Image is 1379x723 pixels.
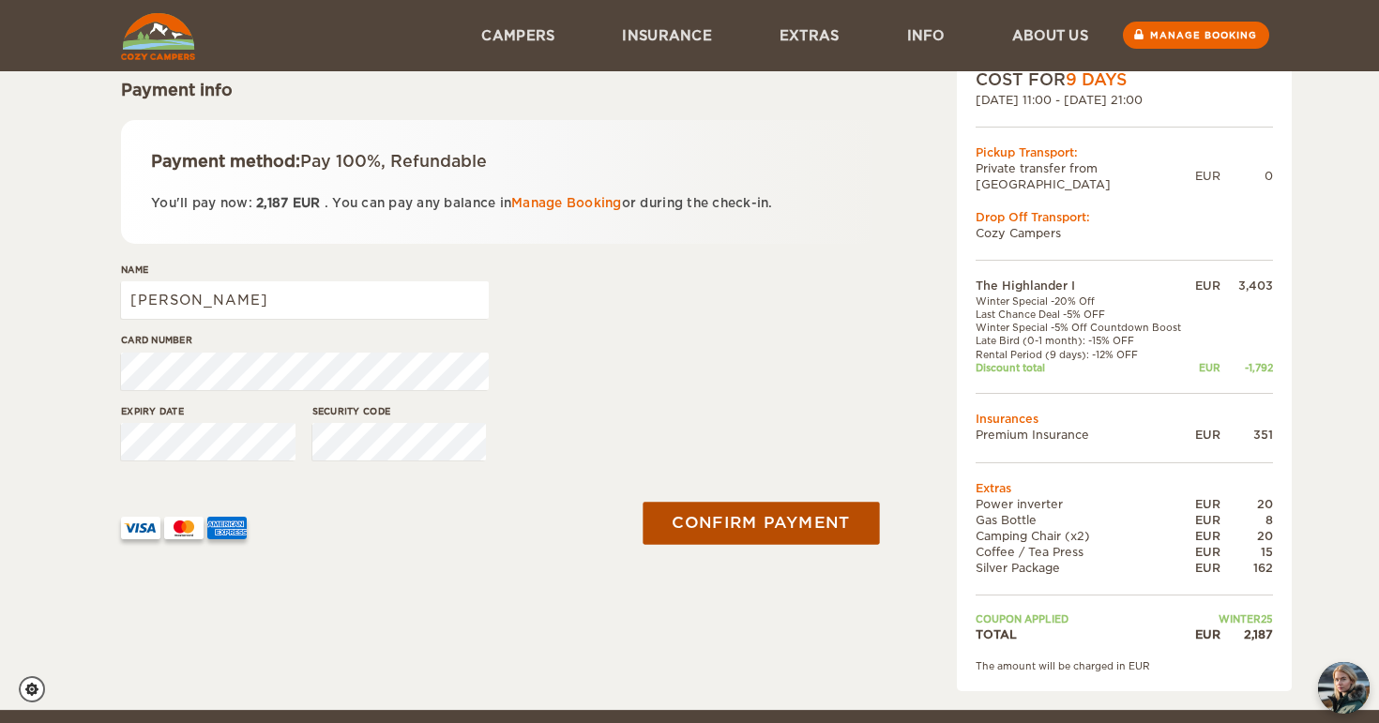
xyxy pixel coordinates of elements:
td: Rental Period (9 days): -12% OFF [976,348,1191,361]
img: AMEX [207,517,247,539]
div: EUR [1191,560,1220,576]
div: EUR [1191,544,1220,560]
td: Insurances [976,411,1273,427]
a: Manage Booking [511,196,622,210]
label: Card number [121,333,489,347]
div: EUR [1191,512,1220,528]
td: Late Bird (0-1 month): -15% OFF [976,334,1191,347]
td: Winter Special -5% Off Countdown Boost [976,321,1191,334]
div: EUR [1191,626,1220,642]
div: -1,792 [1220,361,1273,374]
div: EUR [1191,496,1220,512]
div: 0 [1220,168,1273,184]
td: Camping Chair (x2) [976,528,1191,544]
div: Pickup Transport: [976,144,1273,160]
div: Payment info [121,79,876,101]
p: You'll pay now: . You can pay any balance in or during the check-in. [151,192,846,214]
td: Coffee / Tea Press [976,544,1191,560]
img: Freyja at Cozy Campers [1318,662,1370,714]
td: Coupon applied [976,612,1191,625]
div: EUR [1191,361,1220,374]
td: Gas Bottle [976,512,1191,528]
div: 2,187 [1220,626,1273,642]
a: Manage booking [1123,22,1269,49]
div: EUR [1191,427,1220,443]
td: Extras [976,480,1273,496]
div: COST FOR [976,68,1273,91]
img: mastercard [164,517,204,539]
td: TOTAL [976,626,1191,642]
span: 9 Days [1066,70,1127,89]
div: EUR [1191,528,1220,544]
label: Expiry date [121,404,295,418]
div: 20 [1220,528,1273,544]
div: 351 [1220,427,1273,443]
td: The Highlander I [976,278,1191,294]
label: Security code [312,404,487,418]
td: Cozy Campers [976,225,1273,241]
td: Premium Insurance [976,427,1191,443]
div: EUR [1191,278,1220,294]
div: 162 [1220,560,1273,576]
div: [DATE] 11:00 - [DATE] 21:00 [976,92,1273,108]
td: Last Chance Deal -5% OFF [976,308,1191,321]
td: WINTER25 [1191,612,1273,625]
img: VISA [121,517,160,539]
div: Payment method: [151,150,846,173]
td: Silver Package [976,560,1191,576]
span: EUR [293,196,321,210]
td: Winter Special -20% Off [976,294,1191,308]
td: Private transfer from [GEOGRAPHIC_DATA] [976,160,1195,192]
div: 15 [1220,544,1273,560]
div: EUR [1195,168,1220,184]
div: 20 [1220,496,1273,512]
span: 2,187 [256,196,288,210]
span: Pay 100%, Refundable [300,152,487,171]
label: Name [121,263,489,277]
button: chat-button [1318,662,1370,714]
div: 8 [1220,512,1273,528]
td: Discount total [976,361,1191,374]
a: Cookie settings [19,676,57,702]
div: The amount will be charged in EUR [976,659,1273,672]
td: Power inverter [976,496,1191,512]
img: Cozy Campers [121,13,195,60]
div: Drop Off Transport: [976,209,1273,225]
button: Confirm payment [643,502,879,544]
div: 3,403 [1220,278,1273,294]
